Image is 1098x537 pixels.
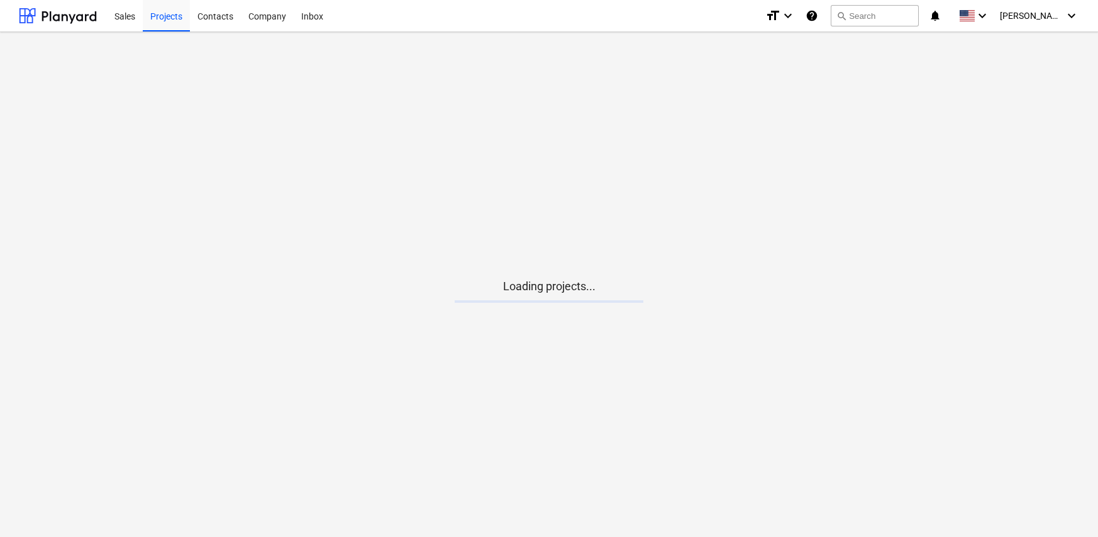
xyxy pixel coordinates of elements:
[765,8,780,23] i: format_size
[1064,8,1079,23] i: keyboard_arrow_down
[1000,11,1063,21] span: [PERSON_NAME]
[806,8,818,23] i: Knowledge base
[455,279,643,294] p: Loading projects...
[929,8,941,23] i: notifications
[975,8,990,23] i: keyboard_arrow_down
[780,8,796,23] i: keyboard_arrow_down
[836,11,846,21] span: search
[831,5,919,26] button: Search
